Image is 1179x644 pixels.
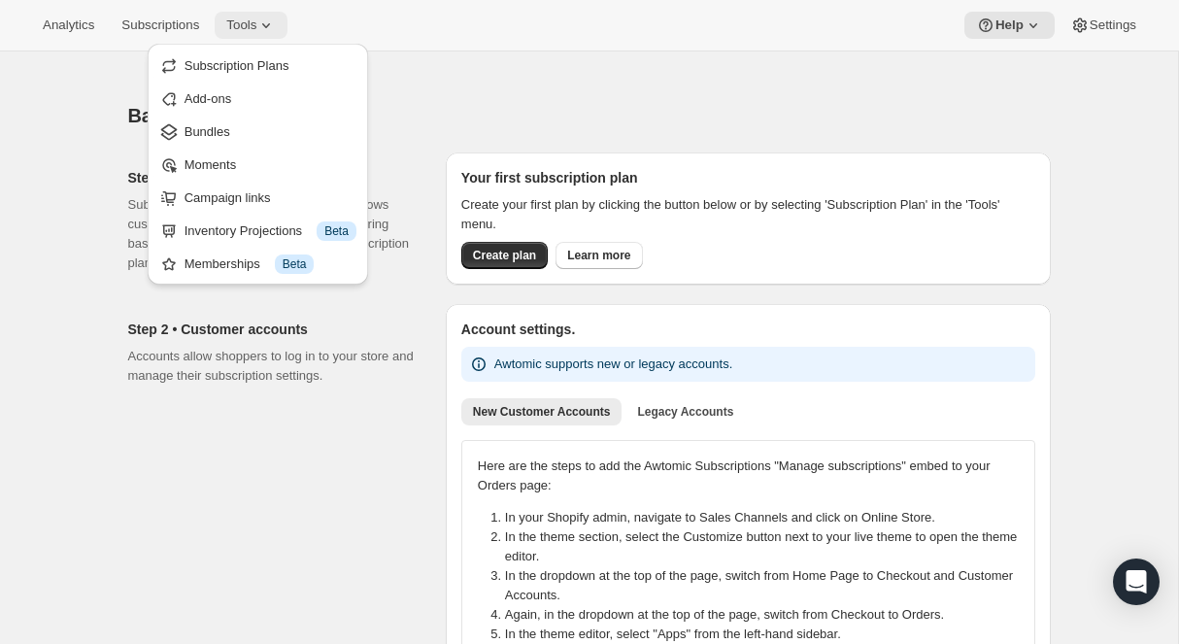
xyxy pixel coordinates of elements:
button: Add-ons [153,83,362,114]
button: Settings [1059,12,1148,39]
button: Bundles [153,116,362,147]
span: Campaign links [185,190,271,205]
li: Again, in the dropdown at the top of the page, switch from Checkout to Orders. [505,605,1030,625]
button: Moments [153,149,362,180]
span: Add-ons [185,91,231,106]
span: Beta [283,256,307,272]
p: Subscription plans are the heart of what allows customers to purchase products on a recurring bas... [128,195,415,273]
button: Tools [215,12,287,39]
span: Analytics [43,17,94,33]
button: Legacy Accounts [625,398,745,425]
li: In the theme editor, select "Apps" from the left-hand sidebar. [505,625,1030,644]
span: New Customer Accounts [473,404,611,420]
span: Tools [226,17,256,33]
span: Legacy Accounts [637,404,733,420]
button: New Customer Accounts [461,398,623,425]
button: Memberships [153,248,362,279]
h2: Step 1 • Create subscription plan [128,168,415,187]
span: Subscription Plans [185,58,289,73]
span: Learn more [567,248,630,263]
div: Open Intercom Messenger [1113,559,1160,605]
span: Subscriptions [121,17,199,33]
button: Subscriptions [110,12,211,39]
button: Analytics [31,12,106,39]
li: In the theme section, select the Customize button next to your live theme to open the theme editor. [505,527,1030,566]
div: Memberships [185,254,356,274]
p: Awtomic supports new or legacy accounts. [494,355,732,374]
span: Settings [1090,17,1136,33]
button: Help [964,12,1055,39]
button: Create plan [461,242,548,269]
p: Create your first plan by clicking the button below or by selecting 'Subscription Plan' in the 'T... [461,195,1035,234]
div: Inventory Projections [185,221,356,241]
a: Learn more [556,242,642,269]
p: Here are the steps to add the Awtomic Subscriptions "Manage subscriptions" embed to your Orders p... [478,457,1019,495]
span: Moments [185,157,236,172]
button: Campaign links [153,182,362,213]
button: Subscription Plans [153,50,362,81]
li: In your Shopify admin, navigate to Sales Channels and click on Online Store. [505,508,1030,527]
h2: Account settings. [461,320,1035,339]
p: Accounts allow shoppers to log in to your store and manage their subscription settings. [128,347,415,386]
span: Bundles [185,124,230,139]
span: Beta [324,223,349,239]
button: Inventory Projections [153,215,362,246]
span: Help [995,17,1024,33]
h2: Your first subscription plan [461,168,1035,187]
span: Create plan [473,248,536,263]
li: In the dropdown at the top of the page, switch from Home Page to Checkout and Customer Accounts. [505,566,1030,605]
h2: Step 2 • Customer accounts [128,320,415,339]
span: Basic setup [128,105,235,126]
